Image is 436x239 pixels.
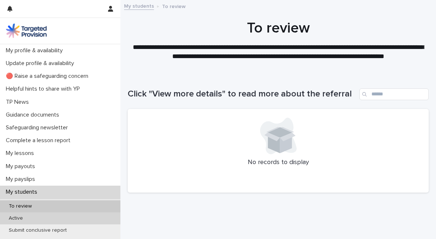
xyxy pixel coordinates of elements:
p: My payouts [3,163,41,170]
p: No records to display [136,159,420,167]
h1: Click "View more details" to read more about the referral [128,89,356,99]
p: My payslips [3,176,41,183]
h1: To review [128,19,429,37]
p: TP News [3,99,35,106]
p: Helpful hints to share with YP [3,86,86,92]
p: Update profile & availability [3,60,80,67]
p: 🔴 Raise a safeguarding concern [3,73,94,80]
img: M5nRWzHhSzIhMunXDL62 [6,23,47,38]
p: My lessons [3,150,40,157]
p: My students [3,189,43,196]
p: Safeguarding newsletter [3,124,74,131]
p: Active [3,215,29,221]
p: My profile & availability [3,47,69,54]
p: Guidance documents [3,111,65,118]
input: Search [359,88,429,100]
p: Complete a lesson report [3,137,76,144]
p: To review [3,203,38,209]
p: Submit conclusive report [3,227,73,234]
p: To review [162,2,186,10]
a: My students [124,1,154,10]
